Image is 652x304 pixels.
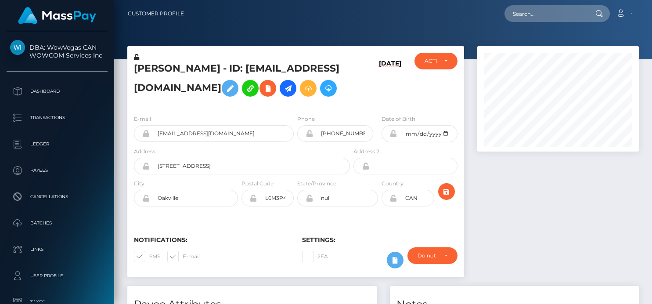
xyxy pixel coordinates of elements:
img: MassPay Logo [18,7,96,24]
label: Country [382,180,403,188]
a: Initiate Payout [280,80,296,97]
label: Postal Code [241,180,274,188]
h6: Notifications: [134,236,289,244]
p: Transactions [10,111,104,124]
a: Transactions [7,107,108,129]
p: Ledger [10,138,104,151]
span: DBA: WowVegas CAN WOWCOM Services Inc [7,43,108,59]
p: User Profile [10,269,104,282]
label: Date of Birth [382,115,415,123]
label: 2FA [302,251,328,262]
a: Cancellations [7,186,108,208]
label: City [134,180,144,188]
a: User Profile [7,265,108,287]
a: Links [7,239,108,261]
a: Batches [7,212,108,234]
a: Dashboard [7,80,108,102]
button: Do not require [407,247,457,264]
label: State/Province [297,180,336,188]
a: Customer Profile [128,4,184,23]
label: Address [134,148,155,156]
div: ACTIVE [425,58,437,65]
label: Phone [297,115,315,123]
img: WOWCOM Services Inc [10,40,25,55]
label: E-mail [167,251,200,262]
p: Payees [10,164,104,177]
a: Payees [7,159,108,181]
label: Address 2 [353,148,379,156]
h5: [PERSON_NAME] - ID: [EMAIL_ADDRESS][DOMAIN_NAME] [134,62,345,101]
input: Search... [504,5,587,22]
button: ACTIVE [414,53,457,69]
p: Batches [10,217,104,230]
h6: [DATE] [379,60,401,104]
a: Ledger [7,133,108,155]
p: Cancellations [10,190,104,203]
div: Do not require [418,252,437,259]
label: E-mail [134,115,151,123]
h6: Settings: [302,236,457,244]
p: Dashboard [10,85,104,98]
p: Links [10,243,104,256]
label: SMS [134,251,160,262]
